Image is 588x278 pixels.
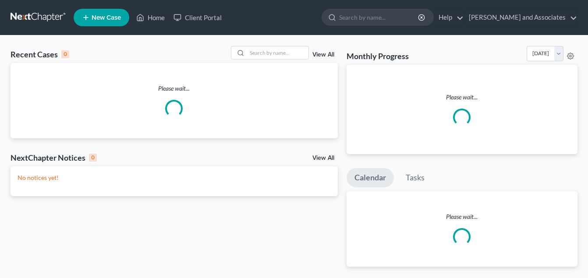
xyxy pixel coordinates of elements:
a: [PERSON_NAME] and Associates [464,10,577,25]
div: 0 [61,50,69,58]
p: Please wait... [347,212,578,221]
div: NextChapter Notices [11,152,97,163]
a: Help [434,10,464,25]
input: Search by name... [339,9,419,25]
a: Home [132,10,169,25]
h3: Monthly Progress [347,51,409,61]
a: Tasks [398,168,432,187]
a: Client Portal [169,10,226,25]
a: Calendar [347,168,394,187]
input: Search by name... [247,46,308,59]
p: No notices yet! [18,173,331,182]
p: Please wait... [11,84,338,93]
a: View All [312,155,334,161]
a: View All [312,52,334,58]
p: Please wait... [354,93,571,102]
div: Recent Cases [11,49,69,60]
div: 0 [89,154,97,162]
span: New Case [92,14,121,21]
